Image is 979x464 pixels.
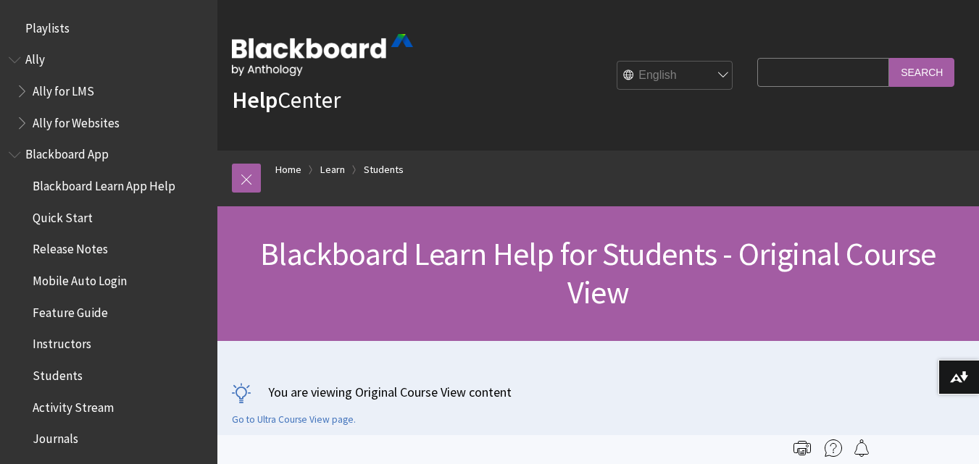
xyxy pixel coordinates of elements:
span: Ally for LMS [33,79,94,98]
span: Release Notes [33,237,108,257]
img: More help [825,439,842,457]
span: Ally [25,48,45,67]
span: Activity Stream [33,395,114,415]
span: Mobile Auto Login [33,269,127,288]
nav: Book outline for Playlists [9,16,209,41]
p: You are viewing Original Course View content [232,383,965,401]
select: Site Language Selector [617,62,733,90]
span: Blackboard App [25,143,109,162]
span: Journals [33,427,78,447]
img: Print [793,439,811,457]
span: Quick Start [33,206,93,225]
input: Search [889,58,954,86]
span: Instructors [33,332,91,352]
span: Students [33,363,83,383]
img: Blackboard by Anthology [232,34,413,76]
a: Go to Ultra Course View page. [232,413,356,426]
span: Feature Guide [33,300,108,320]
strong: Help [232,85,278,114]
a: Students [364,161,404,179]
span: Blackboard Learn App Help [33,174,175,193]
nav: Book outline for Anthology Ally Help [9,48,209,135]
a: Learn [320,161,345,179]
span: Ally for Websites [33,111,120,130]
span: Playlists [25,16,70,35]
a: HelpCenter [232,85,341,114]
span: Blackboard Learn Help for Students - Original Course View [260,234,936,312]
a: Home [275,161,301,179]
img: Follow this page [853,439,870,457]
